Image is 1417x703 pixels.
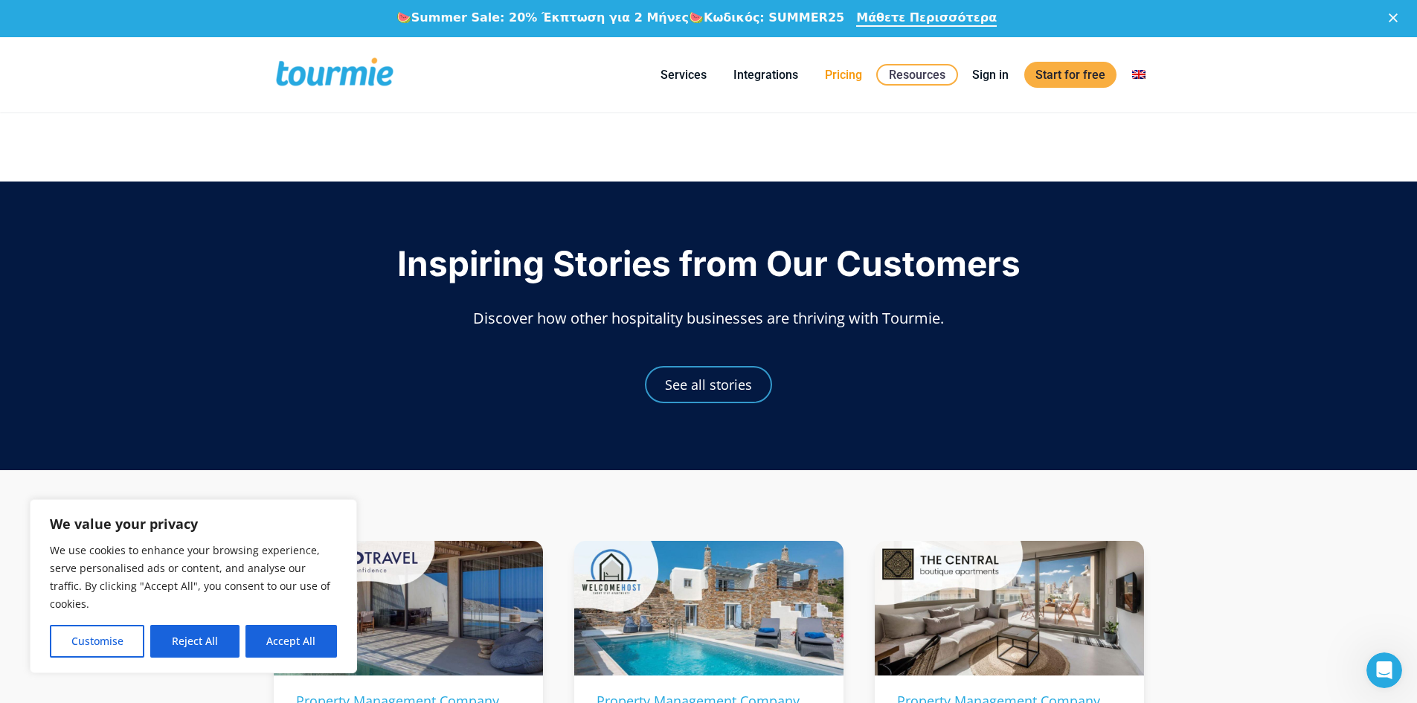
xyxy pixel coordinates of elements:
[961,65,1020,84] a: Sign in
[50,625,144,658] button: Customise
[411,10,689,25] b: Summer Sale: 20% Έκπτωση για 2 Μήνες
[1366,652,1402,688] iframe: Intercom live chat
[645,366,772,403] a: See all stories
[397,243,1021,284] span: Inspiring Stories from Our Customers
[665,378,752,391] span: See all stories
[396,10,844,25] div: 🍉 🍉
[1389,13,1404,22] div: Κλείσιμο
[814,65,873,84] a: Pricing
[649,65,718,84] a: Services
[1024,62,1116,88] a: Start for free
[473,308,944,328] span: Discover how other hospitality businesses are thriving with Tourmie.
[876,64,958,86] a: Resources
[150,625,239,658] button: Reject All
[245,625,337,658] button: Accept All
[704,10,844,25] b: Κωδικός: SUMMER25
[50,515,337,533] p: We value your privacy
[50,542,337,613] p: We use cookies to enhance your browsing experience, serve personalised ads or content, and analys...
[722,65,809,84] a: Integrations
[856,10,997,27] a: Μάθετε Περισσότερα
